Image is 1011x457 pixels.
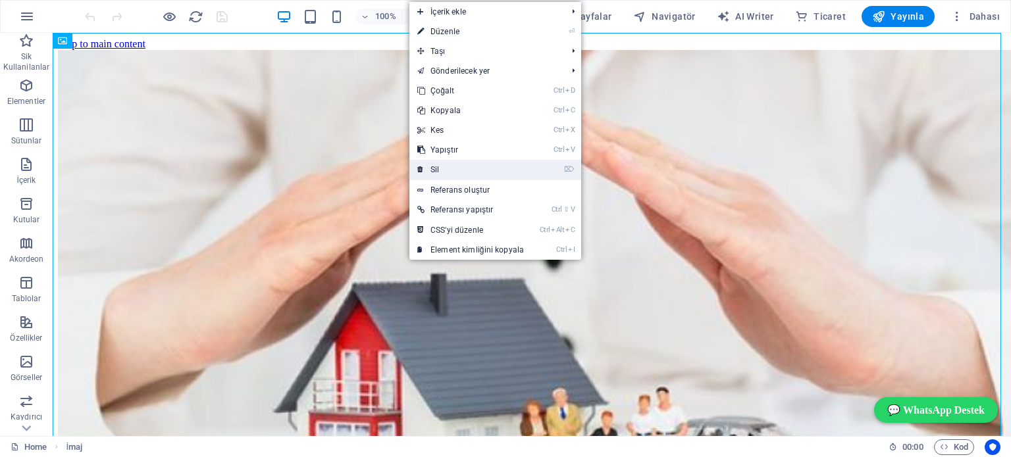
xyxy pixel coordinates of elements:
button: Ticaret [790,6,851,27]
span: Yayınla [872,10,924,23]
span: Kod [940,439,968,455]
i: I [568,245,575,254]
i: Ctrl [556,245,567,254]
p: Kutular [13,214,40,225]
a: ⌦Sil [409,160,532,180]
button: Yayınla [862,6,935,27]
i: D [565,86,575,95]
button: reload [188,9,203,24]
p: İçerik [16,175,36,185]
i: Ctrl [554,145,564,154]
i: Ctrl [540,226,550,234]
i: ⏎ [569,27,575,36]
a: Ctrl⇧VReferansı yapıştır [409,200,532,220]
span: Seçmek için tıkla. Düzenlemek için çift tıkla [66,439,83,455]
p: Özellikler [10,333,42,343]
i: V [565,145,575,154]
h6: 100% [375,9,396,24]
button: Navigatör [628,6,701,27]
p: Görseller [11,372,42,383]
i: C [565,106,575,114]
a: CtrlDÇoğalt [409,81,532,101]
span: Navigatör [633,10,696,23]
button: AI Writer [712,6,779,27]
span: : [912,442,914,452]
a: CtrlVYapıştır [409,140,532,160]
p: Tablolar [12,293,41,304]
span: Ticaret [795,10,846,23]
button: 100% [355,9,402,24]
p: Akordeon [9,254,44,264]
i: ⌦ [564,165,575,174]
span: İçerik ekle [409,2,561,22]
a: Seçimi iptal etmek için tıkla. Sayfaları açmak için çift tıkla [11,439,47,455]
i: Sayfayı yeniden yükleyin [188,9,203,24]
p: Elementler [7,96,45,107]
nav: breadcrumb [66,439,83,455]
button: Kod [934,439,974,455]
i: Ctrl [554,126,564,134]
i: X [565,126,575,134]
a: Referans oluştur [409,180,581,200]
span: AI Writer [717,10,774,23]
a: CtrlXKes [409,120,532,140]
a: CtrlAltCCSS'yi düzenle [409,220,532,240]
a: CtrlCKopyala [409,101,532,120]
i: ⇧ [563,205,569,214]
button: Ön izleme modundan çıkıp düzenlemeye devam etmek için buraya tıklayın [161,9,177,24]
p: Sütunlar [11,135,42,146]
a: ⏎Düzenle [409,22,532,41]
button: Dahası [945,6,1005,27]
p: Kaydırıcı [11,412,42,422]
button: Usercentrics [985,439,1000,455]
i: Ctrl [554,106,564,114]
span: Dahası [950,10,1000,23]
i: V [571,205,575,214]
i: Alt [551,226,564,234]
button: Sayfalar [551,6,617,27]
span: 00 00 [902,439,923,455]
i: Ctrl [554,86,564,95]
i: C [565,226,575,234]
i: Ctrl [552,205,562,214]
span: Sayfalar [556,10,612,23]
span: Taşı [409,41,561,61]
a: Skip to main content [5,5,93,16]
h6: Oturum süresi [889,439,923,455]
a: Gönderilecek yer [409,61,561,81]
a: CtrlIElement kimliğini kopyala [409,240,532,260]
